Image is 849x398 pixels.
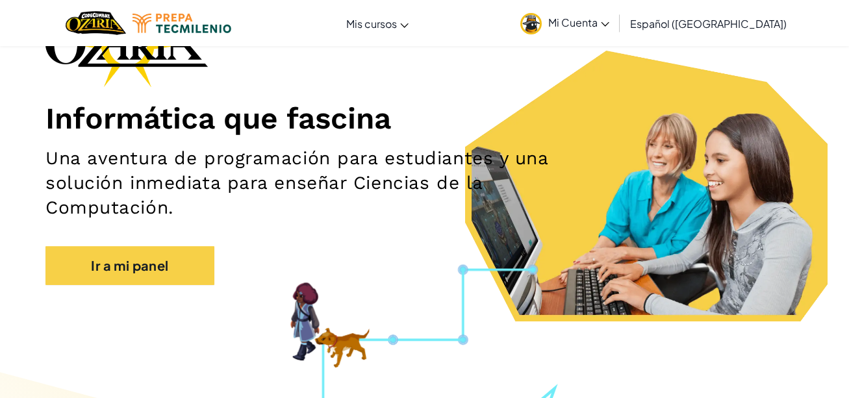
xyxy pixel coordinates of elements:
[624,6,793,41] a: Español ([GEOGRAPHIC_DATA])
[514,3,616,44] a: Mi Cuenta
[630,17,787,31] span: Español ([GEOGRAPHIC_DATA])
[520,13,542,34] img: avatar
[66,10,126,36] a: Ozaria by CodeCombat logo
[340,6,415,41] a: Mis cursos
[66,10,126,36] img: Home
[45,100,804,136] h1: Informática que fascina
[548,16,609,29] span: Mi Cuenta
[45,246,214,285] a: Ir a mi panel
[346,17,397,31] span: Mis cursos
[45,146,553,220] h2: Una aventura de programación para estudiantes y una solución inmediata para enseñar Ciencias de l...
[133,14,231,33] img: Tecmilenio logo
